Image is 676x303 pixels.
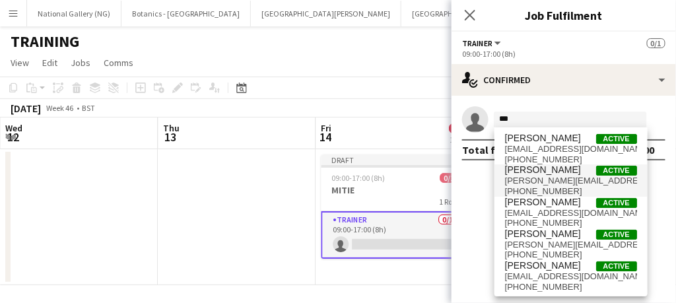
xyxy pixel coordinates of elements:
[596,261,637,271] span: Active
[331,173,385,183] span: 09:00-17:00 (8h)
[452,64,676,96] div: Confirmed
[450,135,467,145] div: 1 Job
[439,197,458,207] span: 1 Role
[11,57,29,69] span: View
[505,176,637,186] span: tom.dc.canton@gmail.com
[98,54,139,71] a: Comms
[71,57,90,69] span: Jobs
[452,7,676,24] h3: Job Fulfilment
[104,57,133,69] span: Comms
[596,198,637,208] span: Active
[505,260,581,271] span: Tomos Morris
[505,240,637,250] span: tom.mccarron@hotmail.co.uk
[505,164,581,176] span: Tom Canton
[505,154,637,165] span: +447709892909
[27,1,121,26] button: National Gallery (NG)
[596,134,637,144] span: Active
[401,1,496,26] button: [GEOGRAPHIC_DATA]
[505,218,637,228] span: +447921555260
[5,54,34,71] a: View
[647,38,665,48] span: 0/1
[505,228,581,240] span: Tom McCarron
[42,57,57,69] span: Edit
[251,1,401,26] button: [GEOGRAPHIC_DATA][PERSON_NAME]
[163,122,180,134] span: Thu
[319,129,331,145] span: 14
[121,1,251,26] button: Botanics - [GEOGRAPHIC_DATA]
[505,271,637,282] span: t.morris8106@icloud.com
[37,54,63,71] a: Edit
[440,173,458,183] span: 0/1
[11,32,79,51] h1: TRAINING
[505,144,637,154] span: tommybastow@hotmail.com
[321,211,469,259] app-card-role: Trainer0/109:00-17:00 (8h)
[5,122,22,134] span: Wed
[321,122,331,134] span: Fri
[505,250,637,260] span: +447814231956
[449,123,467,133] span: 0/1
[462,143,507,156] div: Total fee
[321,154,469,259] app-job-card: Draft09:00-17:00 (8h)0/1MITIE1 RoleTrainer0/109:00-17:00 (8h)
[44,103,77,113] span: Week 46
[462,49,665,59] div: 09:00-17:00 (8h)
[65,54,96,71] a: Jobs
[462,38,503,48] button: Trainer
[596,230,637,240] span: Active
[505,186,637,197] span: +447926096751
[321,154,469,165] div: Draft
[11,102,41,115] div: [DATE]
[505,208,637,219] span: tommajor14@gmail.com
[505,282,637,292] span: +447889253907
[82,103,95,113] div: BST
[161,129,180,145] span: 13
[462,38,492,48] span: Trainer
[3,129,22,145] span: 12
[321,184,469,196] h3: MITIE
[505,133,581,144] span: Tommy Bastow
[596,166,637,176] span: Active
[505,197,581,208] span: Tom Major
